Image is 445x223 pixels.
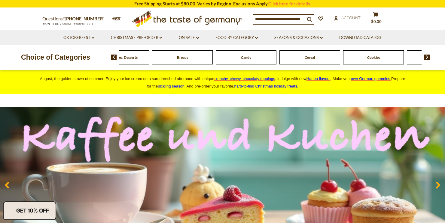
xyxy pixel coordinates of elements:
[424,55,430,60] img: next arrow
[305,55,315,60] a: Cereal
[177,55,188,60] a: Breads
[111,34,162,41] a: Christmas - PRE-ORDER
[339,34,381,41] a: Download Catalog
[100,55,138,60] a: Baking, Cakes, Desserts
[241,55,251,60] a: Candy
[371,19,382,24] span: $0.00
[367,12,385,27] button: $0.00
[179,34,199,41] a: On Sale
[351,76,390,81] span: own German gummies
[306,76,331,81] a: Haribo flavors
[65,16,105,21] a: [PHONE_NUMBER]
[367,55,380,60] a: Cookies
[268,1,311,6] a: Click here for details.
[234,84,297,88] a: hard-to-find Christmas holiday treats
[215,34,258,41] a: Food By Category
[42,22,93,25] span: MON - FRI, 9:00AM - 5:00PM (EST)
[341,15,361,20] span: Account
[40,76,405,88] span: August, the golden crown of summer! Enjoy your ice cream on a sun-drenched afternoon with unique ...
[158,84,184,88] a: pickling season
[42,15,109,23] p: Questions?
[216,76,275,81] span: runchy, chewy, chocolaty toppings
[234,84,298,88] span: .
[274,34,323,41] a: Seasons & Occasions
[351,76,391,81] a: own German gummies.
[111,55,117,60] img: previous arrow
[334,15,361,21] a: Account
[214,76,275,81] a: crunchy, chewy, chocolaty toppings
[63,34,94,41] a: Oktoberfest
